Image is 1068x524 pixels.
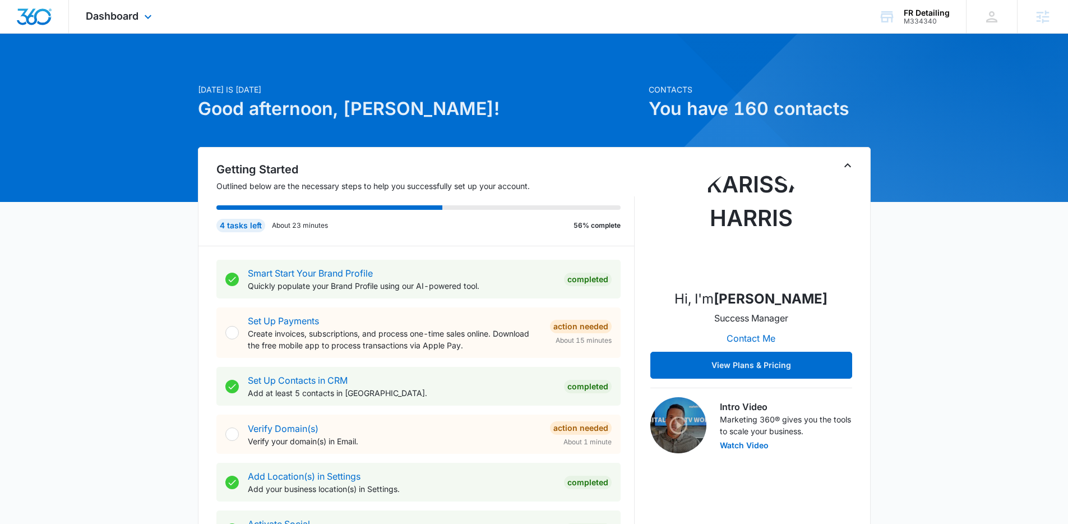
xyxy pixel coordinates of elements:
button: Contact Me [715,325,787,352]
span: Dashboard [86,10,138,22]
p: Success Manager [714,311,788,325]
button: View Plans & Pricing [650,352,852,379]
button: Watch Video [720,442,769,449]
div: Completed [564,476,612,489]
span: About 1 minute [563,437,612,447]
h1: Good afternoon, [PERSON_NAME]! [198,95,642,122]
p: Marketing 360® gives you the tools to scale your business. [720,413,852,437]
p: Add at least 5 contacts in [GEOGRAPHIC_DATA]. [248,387,555,399]
div: Completed [564,273,612,286]
p: Hi, I'm [674,289,827,309]
p: Outlined below are the necessary steps to help you successfully set up your account. [216,180,635,192]
div: Completed [564,380,612,393]
div: account name [904,8,950,17]
p: 56% complete [574,220,621,231]
strong: [PERSON_NAME] [714,291,827,307]
div: Action Needed [550,421,612,435]
p: Verify your domain(s) in Email. [248,435,541,447]
img: Intro Video [650,397,706,453]
a: Verify Domain(s) [248,423,318,434]
h2: Getting Started [216,161,635,178]
p: Contacts [649,84,871,95]
p: [DATE] is [DATE] [198,84,642,95]
p: Create invoices, subscriptions, and process one-time sales online. Download the free mobile app t... [248,328,541,351]
button: Toggle Collapse [841,159,854,172]
p: Quickly populate your Brand Profile using our AI-powered tool. [248,280,555,292]
div: Action Needed [550,320,612,333]
h1: You have 160 contacts [649,95,871,122]
span: About 15 minutes [556,335,612,346]
div: 4 tasks left [216,219,265,232]
a: Set Up Contacts in CRM [248,375,348,386]
p: Add your business location(s) in Settings. [248,483,555,495]
a: Set Up Payments [248,315,319,327]
div: account id [904,17,950,25]
h3: Intro Video [720,400,852,413]
a: Smart Start Your Brand Profile [248,268,373,279]
a: Add Location(s) in Settings [248,471,360,482]
img: Karissa Harris [695,168,807,280]
p: About 23 minutes [272,220,328,231]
